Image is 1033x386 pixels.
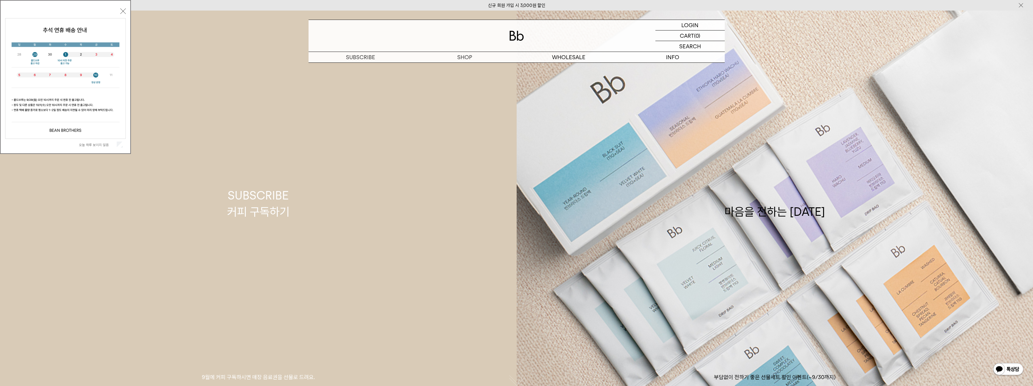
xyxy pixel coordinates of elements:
label: 오늘 하루 보이지 않음 [79,143,116,147]
a: 신규 회원 가입 시 3,000원 할인 [488,3,545,8]
p: (0) [694,30,700,41]
img: 5e4d662c6b1424087153c0055ceb1a13_140731.jpg [5,18,125,139]
button: 닫기 [120,8,126,14]
p: INFO [621,52,725,62]
p: LOGIN [681,20,699,30]
p: SEARCH [679,41,701,52]
a: LOGIN [655,20,725,30]
div: 마음을 전하는 [DATE] [724,187,825,219]
a: SUBSCRIBE [309,52,413,62]
img: 카카오톡 채널 1:1 채팅 버튼 [993,362,1024,377]
a: CART (0) [655,30,725,41]
div: SUBSCRIBE 커피 구독하기 [227,187,290,219]
p: WHOLESALE [517,52,621,62]
img: 로고 [509,31,524,41]
a: SHOP [413,52,517,62]
p: CART [680,30,694,41]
